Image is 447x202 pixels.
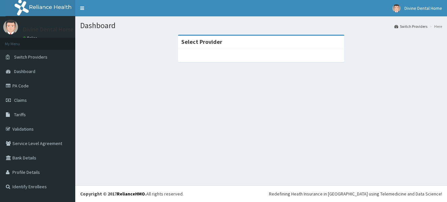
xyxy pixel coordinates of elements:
a: Switch Providers [394,24,427,29]
span: Tariffs [14,112,26,118]
img: User Image [3,20,18,34]
a: Online [23,36,39,40]
p: Divine Dental Home [23,27,74,32]
li: Here [428,24,442,29]
strong: Copyright © 2017 . [80,191,146,197]
span: Claims [14,97,27,103]
h1: Dashboard [80,21,442,30]
img: User Image [392,4,401,12]
div: Redefining Heath Insurance in [GEOGRAPHIC_DATA] using Telemedicine and Data Science! [269,191,442,197]
span: Divine Dental Home [404,5,442,11]
span: Dashboard [14,68,35,74]
span: Switch Providers [14,54,47,60]
strong: Select Provider [181,38,222,46]
a: RelianceHMO [117,191,145,197]
footer: All rights reserved. [75,185,447,202]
